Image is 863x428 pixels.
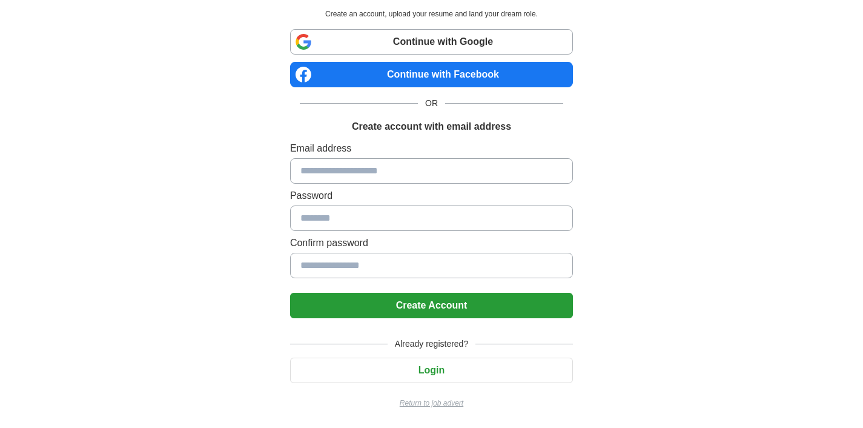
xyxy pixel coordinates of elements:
[352,119,511,134] h1: Create account with email address
[290,141,573,156] label: Email address
[290,29,573,55] a: Continue with Google
[290,358,573,383] button: Login
[290,62,573,87] a: Continue with Facebook
[290,189,573,203] label: Password
[290,365,573,375] a: Login
[388,338,475,350] span: Already registered?
[418,97,445,110] span: OR
[290,293,573,318] button: Create Account
[293,8,570,19] p: Create an account, upload your resume and land your dream role.
[290,398,573,409] a: Return to job advert
[290,236,573,250] label: Confirm password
